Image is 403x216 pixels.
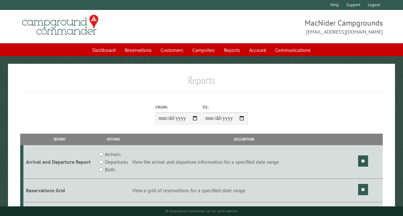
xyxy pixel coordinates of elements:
img: Campground Commander [20,12,100,37]
td: Arrival and Departure Report [23,145,96,179]
h1: Reports [20,74,383,92]
label: From: [155,104,201,110]
a: Reservations [121,44,155,56]
a: Campsites [189,44,219,56]
label: Both [105,166,115,173]
a: Account [245,44,270,56]
label: Departures [105,158,128,166]
label: Arrivals [105,150,121,158]
th: Report [23,134,96,145]
th: Description [131,134,357,145]
th: Options [96,134,131,145]
a: Dashboard [88,44,120,56]
small: © Campground Commander LLC. All rights reserved. [165,209,238,213]
a: Customers [157,44,187,56]
td: View a grid of reservations for a specified date range [131,179,357,202]
span: MacNider Campgrounds [EMAIL_ADDRESS][DOMAIN_NAME] [202,18,383,36]
a: Reports [220,44,244,56]
td: Reservations Grid [23,179,96,202]
a: Communications [271,44,315,56]
label: To: [202,104,248,110]
td: View the arrival and departure information for a specified date range [131,145,357,179]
